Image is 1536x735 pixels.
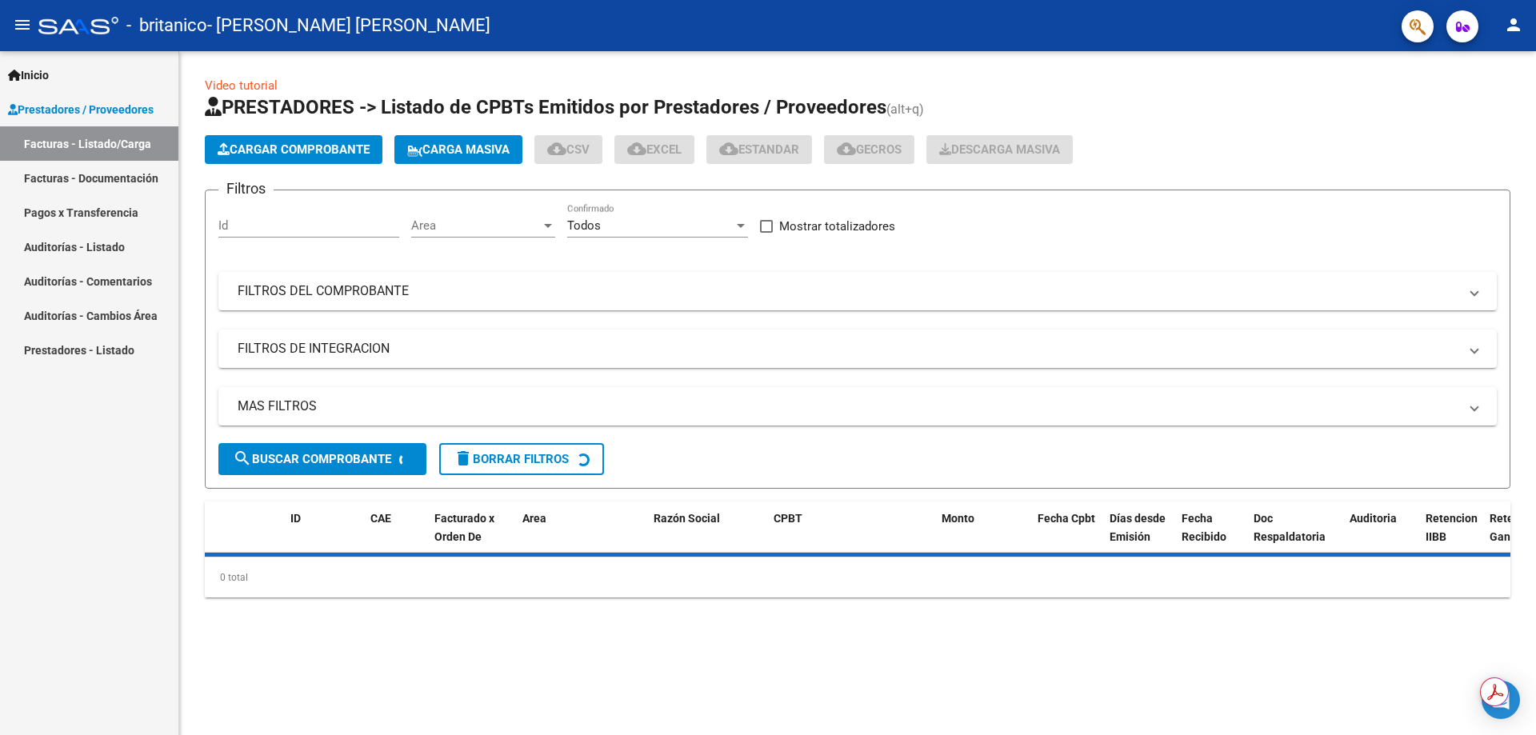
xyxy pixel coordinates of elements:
datatable-header-cell: Fecha Recibido [1175,501,1247,572]
span: Días desde Emisión [1110,512,1166,543]
span: PRESTADORES -> Listado de CPBTs Emitidos por Prestadores / Proveedores [205,96,886,118]
datatable-header-cell: Facturado x Orden De [428,501,516,572]
button: Buscar Comprobante [218,443,426,475]
span: CSV [547,142,590,157]
span: Inicio [8,66,49,84]
span: Prestadores / Proveedores [8,101,154,118]
span: Todos [567,218,601,233]
datatable-header-cell: CPBT [767,501,935,572]
datatable-header-cell: Doc Respaldatoria [1247,501,1343,572]
mat-panel-title: MAS FILTROS [238,397,1458,415]
datatable-header-cell: Fecha Cpbt [1031,501,1103,572]
button: EXCEL [614,135,694,164]
span: CPBT [774,512,802,525]
datatable-header-cell: Monto [935,501,1031,572]
span: Descarga Masiva [939,142,1060,157]
button: Carga Masiva [394,135,522,164]
button: Estandar [706,135,812,164]
mat-icon: cloud_download [547,139,566,158]
span: Estandar [719,142,799,157]
span: Carga Masiva [407,142,510,157]
datatable-header-cell: Días desde Emisión [1103,501,1175,572]
span: Auditoria [1350,512,1397,525]
mat-expansion-panel-header: MAS FILTROS [218,387,1497,425]
mat-expansion-panel-header: FILTROS DEL COMPROBANTE [218,272,1497,310]
mat-icon: menu [13,15,32,34]
button: Descarga Masiva [926,135,1073,164]
span: Razón Social [654,512,720,525]
span: Area [411,218,541,233]
h3: Filtros [218,178,274,200]
mat-icon: cloud_download [719,139,738,158]
span: Area [522,512,546,525]
span: Gecros [837,142,902,157]
span: EXCEL [627,142,682,157]
span: Monto [942,512,974,525]
datatable-header-cell: Area [516,501,624,572]
span: Buscar Comprobante [233,452,391,466]
button: Gecros [824,135,914,164]
span: - [PERSON_NAME] [PERSON_NAME] [207,8,490,43]
datatable-header-cell: Auditoria [1343,501,1419,572]
button: Cargar Comprobante [205,135,382,164]
button: Borrar Filtros [439,443,604,475]
span: Facturado x Orden De [434,512,494,543]
div: 0 total [205,557,1510,597]
mat-icon: person [1504,15,1523,34]
span: (alt+q) [886,102,924,117]
mat-panel-title: FILTROS DE INTEGRACION [238,340,1458,358]
mat-icon: search [233,449,252,468]
mat-icon: cloud_download [837,139,856,158]
mat-panel-title: FILTROS DEL COMPROBANTE [238,282,1458,300]
datatable-header-cell: CAE [364,501,428,572]
span: Doc Respaldatoria [1254,512,1326,543]
span: - britanico [126,8,207,43]
span: CAE [370,512,391,525]
mat-expansion-panel-header: FILTROS DE INTEGRACION [218,330,1497,368]
button: CSV [534,135,602,164]
span: Fecha Recibido [1182,512,1226,543]
mat-icon: delete [454,449,473,468]
span: Borrar Filtros [454,452,569,466]
mat-icon: cloud_download [627,139,646,158]
span: Mostrar totalizadores [779,217,895,236]
datatable-header-cell: Retencion IIBB [1419,501,1483,572]
span: Retencion IIBB [1426,512,1478,543]
datatable-header-cell: ID [284,501,364,572]
span: Cargar Comprobante [218,142,370,157]
span: Fecha Cpbt [1038,512,1095,525]
datatable-header-cell: Razón Social [647,501,767,572]
app-download-masive: Descarga masiva de comprobantes (adjuntos) [926,135,1073,164]
span: ID [290,512,301,525]
a: Video tutorial [205,78,278,93]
